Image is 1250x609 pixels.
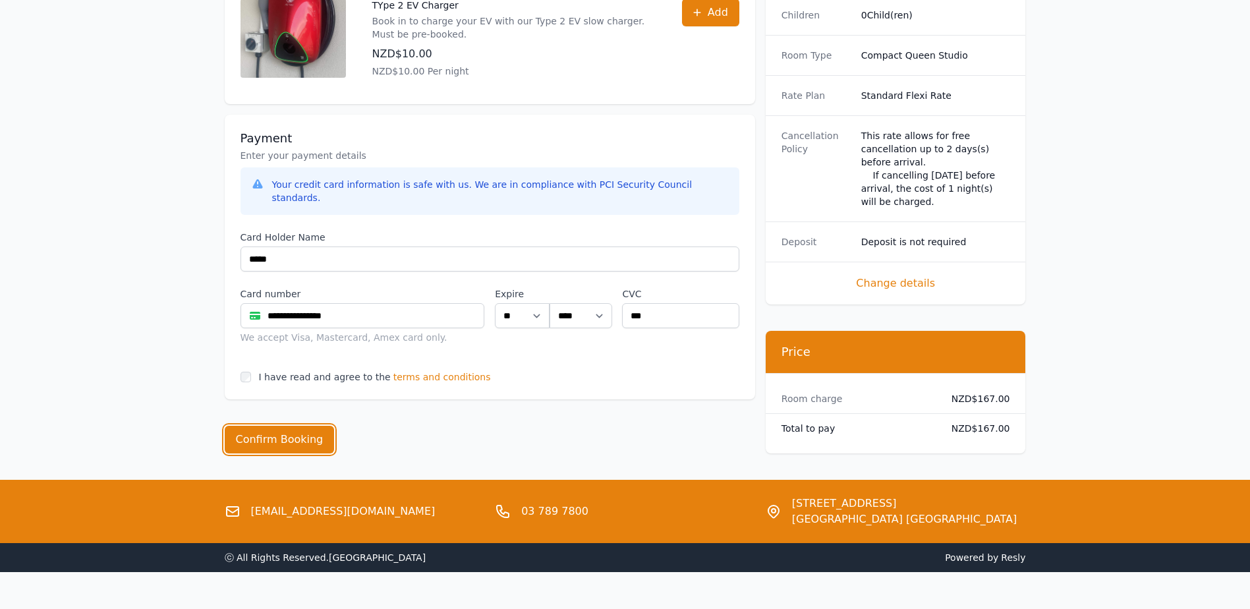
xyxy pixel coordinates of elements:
dt: Room Type [781,49,851,62]
span: Change details [781,275,1010,291]
dt: Total to pay [781,422,930,435]
label: Card Holder Name [241,231,739,244]
label: Card number [241,287,485,301]
dd: NZD$167.00 [941,392,1010,405]
dd: NZD$167.00 [941,422,1010,435]
span: Add [708,5,728,20]
span: [STREET_ADDRESS] [792,496,1017,511]
dt: Cancellation Policy [781,129,851,208]
p: Book in to charge your EV with our Type 2 EV slow charger. Must be pre-booked. [372,14,656,41]
dd: 0 Child(ren) [861,9,1010,22]
dd: Standard Flexi Rate [861,89,1010,102]
dd: Compact Queen Studio [861,49,1010,62]
dt: Deposit [781,235,851,248]
p: NZD$10.00 [372,46,656,62]
label: . [550,287,611,301]
div: We accept Visa, Mastercard, Amex card only. [241,331,485,344]
a: Resly [1001,552,1025,563]
span: [GEOGRAPHIC_DATA] [GEOGRAPHIC_DATA] [792,511,1017,527]
dd: Deposit is not required [861,235,1010,248]
span: Powered by [631,551,1026,564]
div: Your credit card information is safe with us. We are in compliance with PCI Security Council stan... [272,178,729,204]
h3: Price [781,344,1010,360]
button: Confirm Booking [225,426,335,453]
label: I have read and agree to the [259,372,391,382]
label: CVC [622,287,739,301]
div: This rate allows for free cancellation up to 2 days(s) before arrival. If cancelling [DATE] befor... [861,129,1010,208]
a: [EMAIL_ADDRESS][DOMAIN_NAME] [251,504,436,519]
p: Enter your payment details [241,149,739,162]
span: ⓒ All Rights Reserved. [GEOGRAPHIC_DATA] [225,552,426,563]
a: 03 789 7800 [521,504,588,519]
label: Expire [495,287,550,301]
dt: Rate Plan [781,89,851,102]
dt: Children [781,9,851,22]
h3: Payment [241,130,739,146]
span: terms and conditions [393,370,491,384]
p: NZD$10.00 Per night [372,65,656,78]
dt: Room charge [781,392,930,405]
